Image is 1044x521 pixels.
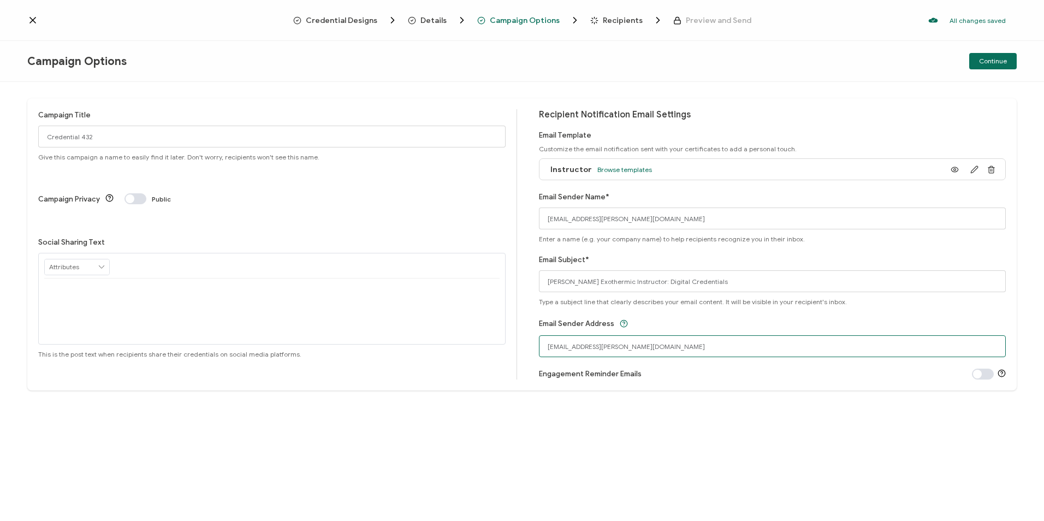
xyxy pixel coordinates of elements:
span: Browse templates [597,165,652,174]
p: All changes saved [950,16,1006,25]
span: Type a subject line that clearly describes your email content. It will be visible in your recipie... [539,298,847,306]
input: Subject [539,270,1006,292]
input: Attributes [45,259,109,275]
label: Campaign Privacy [38,195,100,203]
span: Recipient Notification Email Settings [539,109,691,120]
iframe: Chat Widget [989,469,1044,521]
span: Enter a name (e.g. your company name) to help recipients recognize you in their inbox. [539,235,805,243]
label: Campaign Title [38,111,91,119]
span: Details [420,16,447,25]
input: Name [539,208,1006,229]
label: Email Subject* [539,256,589,264]
span: Campaign Options [477,15,580,26]
label: Social Sharing Text [38,238,105,246]
input: verified@sertmail.harger.com [539,335,1006,357]
span: Give this campaign a name to easily find it later. Don't worry, recipients won't see this name. [38,153,319,161]
span: Campaign Options [27,55,127,68]
span: Customize the email notification sent with your certificates to add a personal touch. [539,145,797,153]
input: Campaign Options [38,126,506,147]
span: Preview and Send [673,16,751,25]
span: Details [408,15,467,26]
span: Instructor [550,165,592,174]
span: Campaign Options [490,16,560,25]
label: Email Template [539,131,591,139]
label: Engagement Reminder Emails [539,370,642,378]
span: This is the post text when recipients share their credentials on social media platforms. [38,350,301,358]
label: Email Sender Address [539,319,614,328]
span: Public [152,195,171,203]
label: Email Sender Name* [539,193,609,201]
span: Recipients [603,16,643,25]
span: Recipients [590,15,663,26]
span: Preview and Send [686,16,751,25]
div: Breadcrumb [293,15,751,26]
button: Continue [969,53,1017,69]
span: Credential Designs [306,16,377,25]
span: Continue [979,58,1007,64]
span: Credential Designs [293,15,398,26]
